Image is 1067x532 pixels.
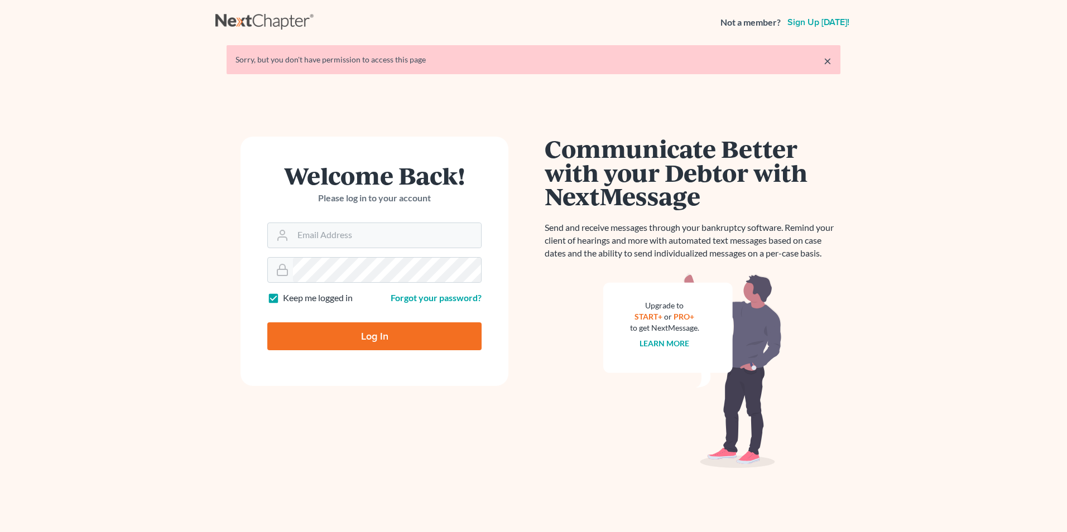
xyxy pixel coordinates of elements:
a: PRO+ [674,312,695,321]
div: Sorry, but you don't have permission to access this page [235,54,832,65]
input: Email Address [293,223,481,248]
p: Please log in to your account [267,192,482,205]
p: Send and receive messages through your bankruptcy software. Remind your client of hearings and mo... [545,221,840,260]
div: Upgrade to [630,300,699,311]
h1: Communicate Better with your Debtor with NextMessage [545,137,840,208]
span: or [665,312,672,321]
a: Learn more [640,338,690,348]
a: Sign up [DATE]! [785,18,852,27]
a: × [824,54,832,67]
a: START+ [635,312,663,321]
h1: Welcome Back! [267,163,482,187]
img: nextmessage_bg-59042aed3d76b12b5cd301f8e5b87938c9018125f34e5fa2b7a6b67550977c72.svg [603,273,782,468]
label: Keep me logged in [283,292,353,304]
div: to get NextMessage. [630,322,699,333]
input: Log In [267,322,482,350]
a: Forgot your password? [391,292,482,303]
strong: Not a member? [720,16,781,29]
